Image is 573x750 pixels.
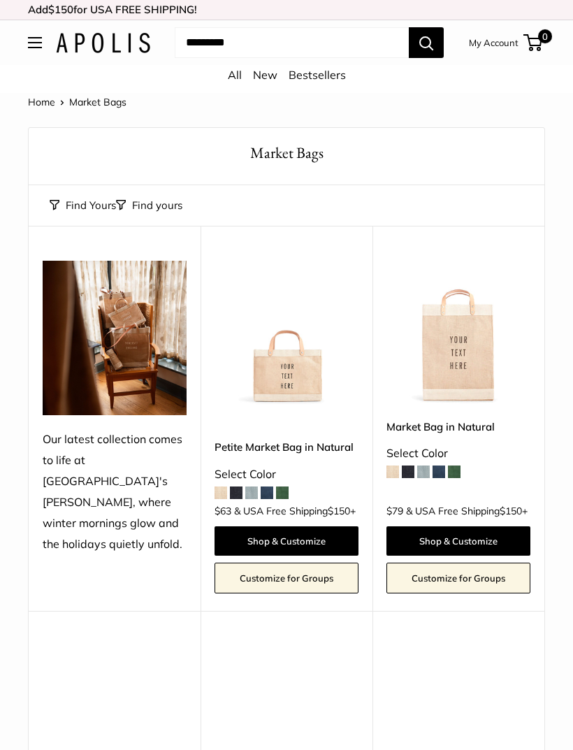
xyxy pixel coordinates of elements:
a: Shop & Customize [215,526,358,556]
img: Apolis [56,33,150,53]
span: $79 [386,505,403,517]
img: Market Bag in Natural [386,261,530,405]
a: Customize for Groups [215,563,358,593]
div: Our latest collection comes to life at [GEOGRAPHIC_DATA]'s [PERSON_NAME], where winter mornings g... [43,429,187,554]
span: & USA Free Shipping + [406,506,528,516]
a: New [253,68,277,82]
a: Petite Market Bag in NaturalPetite Market Bag in Natural [215,261,358,405]
a: Home [28,96,55,108]
span: $150 [328,505,350,517]
a: Bestsellers [289,68,346,82]
a: Shop & Customize [386,526,530,556]
span: $150 [500,505,522,517]
img: Our latest collection comes to life at UK's Estelle Manor, where winter mornings glow and the hol... [43,261,187,415]
input: Search... [175,27,409,58]
div: Select Color [386,443,530,464]
button: Open menu [28,37,42,48]
a: 0 [525,34,542,51]
div: Select Color [215,464,358,485]
a: Customize for Groups [386,563,530,593]
h1: Market Bags [50,142,523,164]
span: $150 [48,3,73,16]
a: All [228,68,242,82]
button: Filter collection [116,196,182,215]
a: Petite Market Bag in Natural [215,439,358,455]
button: Search [409,27,444,58]
button: Find Yours [50,196,116,215]
a: My Account [469,34,518,51]
span: & USA Free Shipping + [234,506,356,516]
nav: Breadcrumb [28,93,126,111]
span: Market Bags [69,96,126,108]
a: Market Bag in NaturalMarket Bag in Natural [386,261,530,405]
span: $63 [215,505,231,517]
img: Petite Market Bag in Natural [215,261,358,405]
a: Market Bag in Natural [386,419,530,435]
span: 0 [538,29,552,43]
